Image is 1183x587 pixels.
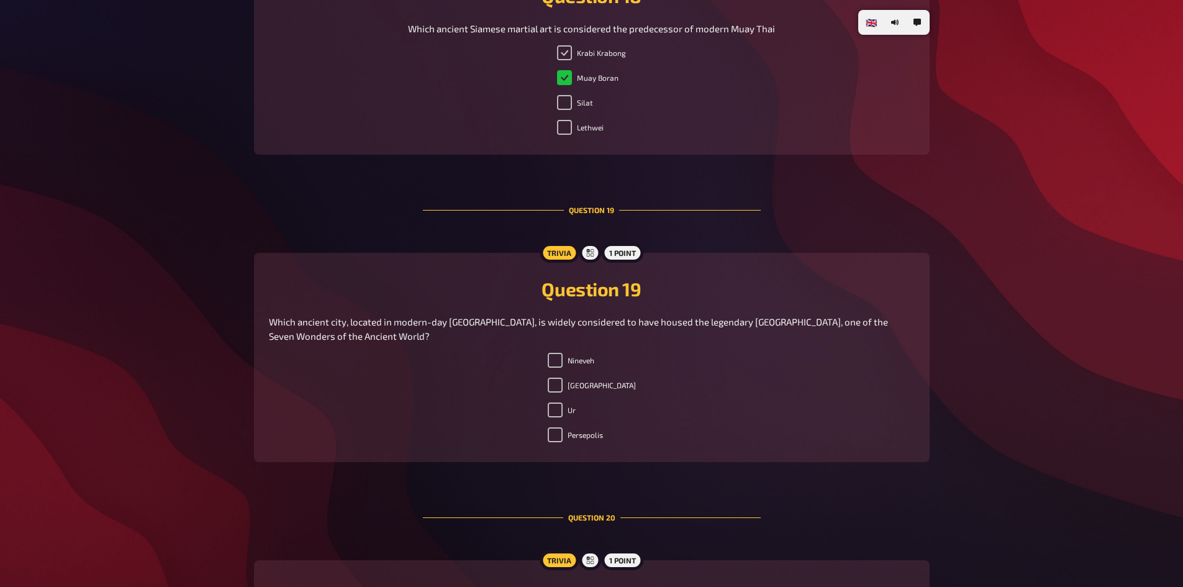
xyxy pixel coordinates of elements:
span: Which ancient Siamese martial art is considered the predecessor of modern Muay Thai [408,23,775,34]
div: Trivia [540,550,579,570]
div: Question 20 [423,482,761,553]
div: 1 point [602,243,643,263]
label: Krabi Krabong [557,45,626,60]
label: Ur [548,403,576,417]
label: Lethwei [557,120,604,135]
li: 🇬🇧 [861,12,882,32]
div: Trivia [540,243,579,263]
label: [GEOGRAPHIC_DATA] [548,378,636,393]
label: Persepolis [548,427,603,442]
span: Which ancient city, located in modern-day [GEOGRAPHIC_DATA], is widely considered to have housed ... [269,316,890,342]
div: Question 19 [423,175,761,245]
div: 1 point [602,550,643,570]
h2: Question 19 [269,278,915,300]
label: Nineveh [548,353,594,368]
label: Silat [557,95,593,110]
label: Muay Boran [557,70,619,85]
